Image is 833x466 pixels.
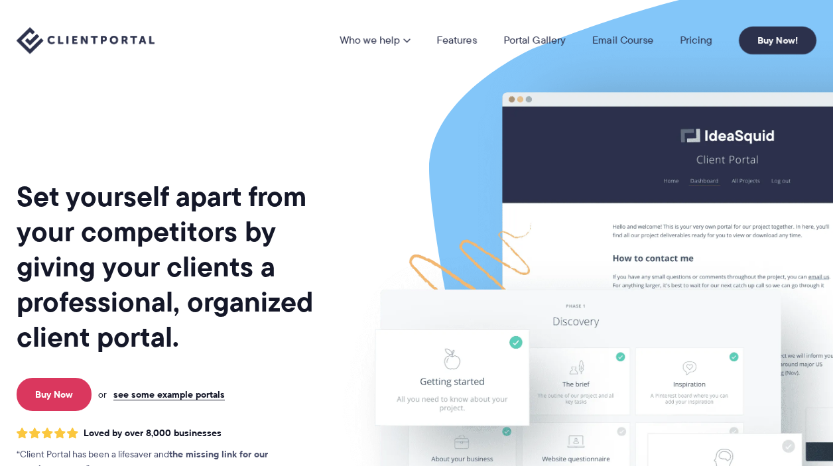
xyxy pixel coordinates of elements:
[17,378,92,411] a: Buy Now
[84,428,222,439] span: Loved by over 8,000 businesses
[98,388,107,400] span: or
[113,388,225,400] a: see some example portals
[503,35,566,46] a: Portal Gallery
[680,35,712,46] a: Pricing
[739,27,816,54] a: Buy Now!
[436,35,477,46] a: Features
[340,35,410,46] a: Who we help
[17,179,336,355] h1: Set yourself apart from your competitors by giving your clients a professional, organized client ...
[592,35,653,46] a: Email Course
